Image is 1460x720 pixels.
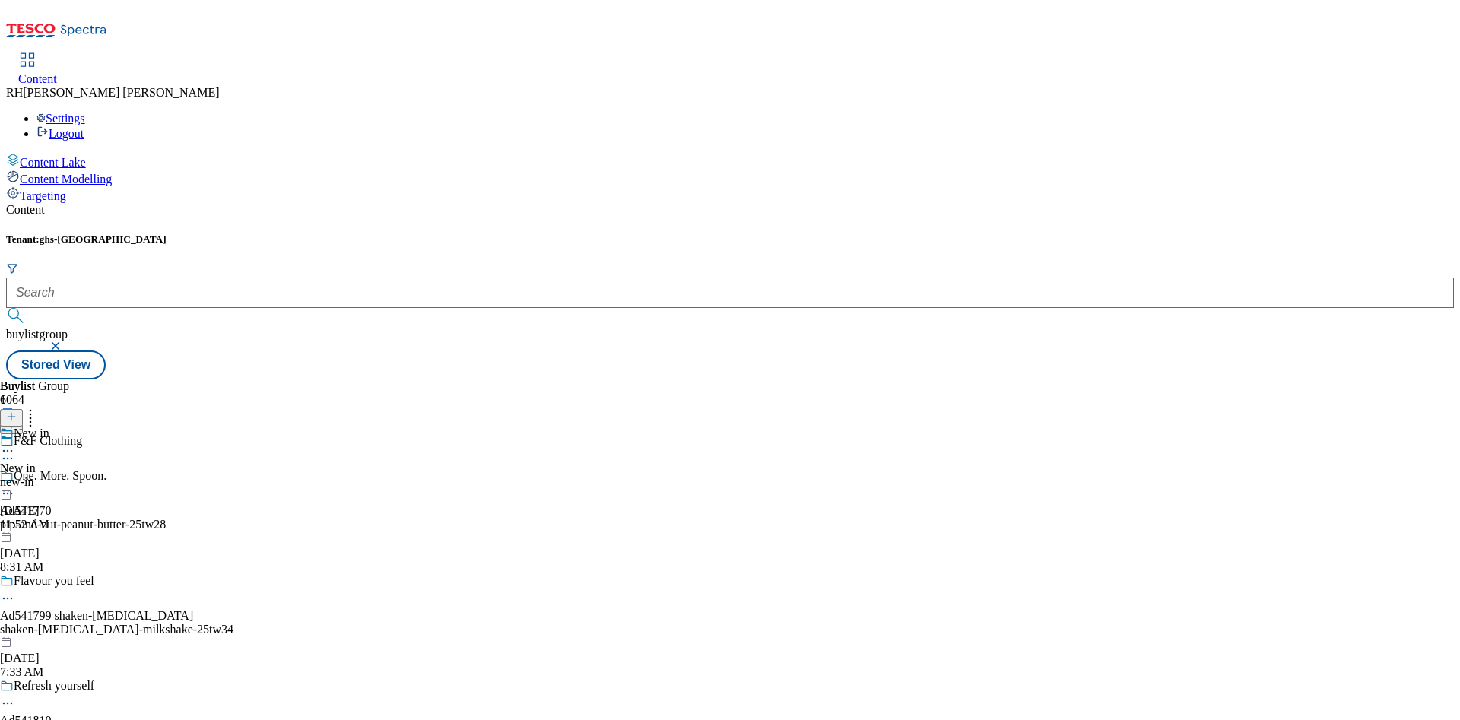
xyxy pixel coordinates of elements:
[14,679,94,693] div: Refresh yourself
[36,127,84,140] a: Logout
[6,186,1454,203] a: Targeting
[20,173,112,186] span: Content Modelling
[6,350,106,379] button: Stored View
[14,427,49,440] div: New in
[36,112,85,125] a: Settings
[6,233,1454,246] h5: Tenant:
[6,278,1454,308] input: Search
[18,54,57,86] a: Content
[6,86,23,99] span: RH
[14,574,94,588] div: Flavour you feel
[20,189,66,202] span: Targeting
[18,72,57,85] span: Content
[6,203,1454,217] div: Content
[23,86,219,99] span: [PERSON_NAME] [PERSON_NAME]
[14,469,106,483] div: One. More. Spoon.
[6,153,1454,170] a: Content Lake
[20,156,86,169] span: Content Lake
[6,170,1454,186] a: Content Modelling
[6,262,18,274] svg: Search Filters
[40,233,167,245] span: ghs-[GEOGRAPHIC_DATA]
[6,328,68,341] span: buylistgroup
